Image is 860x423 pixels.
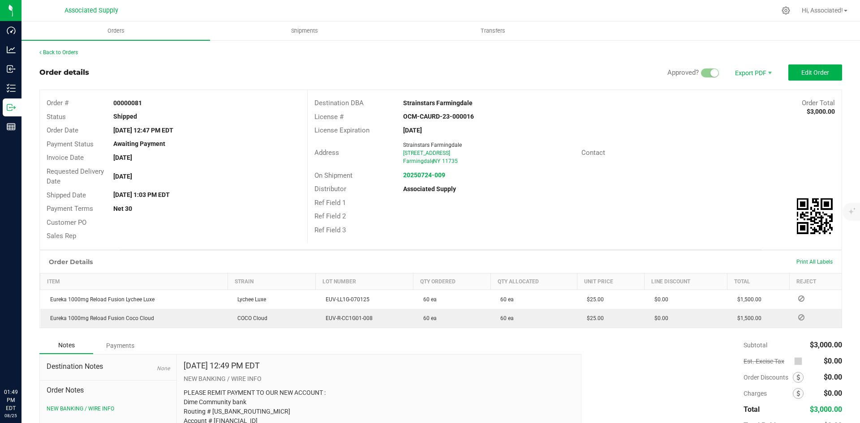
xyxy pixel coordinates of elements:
span: $0.00 [824,357,842,365]
strong: Associated Supply [403,185,456,192]
span: Destination DBA [314,99,364,107]
span: Shipped Date [47,191,86,199]
span: Eureka 1000mg Reload Fusion Coco Cloud [46,315,154,321]
span: Orders [95,27,137,35]
div: Manage settings [780,6,791,15]
span: Order Date [47,126,78,134]
iframe: Resource center [9,351,36,378]
th: Item [40,273,228,290]
qrcode: 00000081 [797,198,833,234]
span: EUV-R-CC1G01-008 [321,315,373,321]
button: NEW BANKING / WIRE INFO [47,405,114,413]
span: $3,000.00 [810,341,842,349]
span: Shipments [279,27,330,35]
span: Order Notes [47,385,170,396]
th: Lot Number [316,273,413,290]
th: Reject [789,273,842,290]
p: 01:49 PM EDT [4,388,17,412]
span: On Shipment [314,171,353,179]
span: 60 ea [419,315,437,321]
span: Est. Excise Tax [744,358,791,365]
span: Farmingdale [403,158,434,164]
span: Payment Status [47,140,94,148]
span: $1,500.00 [733,315,761,321]
span: $25.00 [582,315,604,321]
strong: Strainstars Farmingdale [403,99,473,107]
span: EUV-LL1G-070125 [321,296,370,303]
strong: [DATE] 1:03 PM EDT [113,191,170,198]
inline-svg: Reports [7,122,16,131]
span: Payment Terms [47,205,93,213]
span: $0.00 [650,315,668,321]
span: Print All Labels [796,259,833,265]
a: Shipments [210,21,399,40]
span: Ref Field 3 [314,226,346,234]
a: 20250724-009 [403,171,445,179]
span: License # [314,113,344,121]
span: $0.00 [650,296,668,303]
strong: $3,000.00 [807,108,835,115]
span: Contact [581,149,605,157]
span: Associated Supply [64,7,118,14]
span: Invoice Date [47,154,84,162]
span: Reject Inventory [795,296,808,301]
a: Transfers [399,21,587,40]
strong: 00000081 [113,99,142,107]
div: Order details [39,67,89,78]
span: Calculate excise tax [794,355,806,367]
span: Hi, Associated! [802,7,843,14]
span: Charges [744,390,793,397]
strong: Awaiting Payment [113,140,165,147]
span: 60 ea [419,296,437,303]
span: $0.00 [824,389,842,397]
div: Notes [39,337,93,354]
h4: [DATE] 12:49 PM EDT [184,361,260,370]
span: $3,000.00 [810,405,842,414]
a: Back to Orders [39,49,78,56]
span: , [432,158,433,164]
span: Requested Delivery Date [47,167,104,186]
span: $25.00 [582,296,604,303]
span: Lychee Luxe [233,296,266,303]
span: Sales Rep [47,232,76,240]
inline-svg: Dashboard [7,26,16,35]
span: 60 ea [496,315,514,321]
span: Order Discounts [744,374,793,381]
strong: [DATE] 12:47 PM EDT [113,127,173,134]
span: Ref Field 2 [314,212,346,220]
span: None [157,365,170,372]
inline-svg: Outbound [7,103,16,112]
li: Export PDF [726,64,779,81]
span: Subtotal [744,342,767,349]
strong: [DATE] [113,173,132,180]
span: 60 ea [496,296,514,303]
strong: Shipped [113,113,137,120]
th: Total [727,273,789,290]
span: NY [433,158,440,164]
img: Scan me! [797,198,833,234]
span: [STREET_ADDRESS] [403,150,450,156]
span: Order # [47,99,69,107]
span: Destination Notes [47,361,170,372]
th: Line Discount [645,273,727,290]
div: Payments [93,338,147,354]
strong: [DATE] [403,127,422,134]
span: License Expiration [314,126,370,134]
span: 11735 [442,158,458,164]
span: Edit Order [801,69,829,76]
a: Orders [21,21,210,40]
th: Qty Allocated [490,273,577,290]
span: Customer PO [47,218,86,226]
button: Edit Order [788,64,842,81]
th: Strain [228,273,315,290]
strong: Net 30 [113,205,132,212]
inline-svg: Analytics [7,45,16,54]
span: Strainstars Farmingdale [403,142,462,148]
inline-svg: Inbound [7,64,16,73]
th: Unit Price [577,273,645,290]
th: Qty Ordered [413,273,491,290]
span: Total [744,405,760,414]
span: COCO Cloud [233,315,267,321]
span: Distributor [314,185,346,193]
